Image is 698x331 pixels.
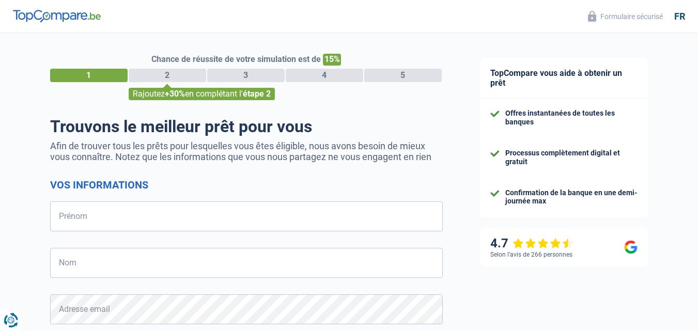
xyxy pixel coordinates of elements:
div: TopCompare vous aide à obtenir un prêt [480,58,648,99]
p: Afin de trouver tous les prêts pour lesquelles vous êtes éligible, nous avons besoin de mieux vou... [50,140,443,162]
div: Confirmation de la banque en une demi-journée max [505,188,638,206]
img: TopCompare Logo [13,10,101,22]
div: 4.7 [490,236,573,251]
div: 4 [286,69,363,82]
div: Rajoutez en complétant l' [129,88,275,100]
div: fr [674,11,685,22]
span: 15% [323,54,341,66]
div: 1 [50,69,128,82]
div: 3 [207,69,285,82]
span: Chance de réussite de votre simulation est de [151,54,321,64]
div: Selon l’avis de 266 personnes [490,251,572,258]
div: Processus complètement digital et gratuit [505,149,638,166]
h2: Vos informations [50,179,443,191]
div: 5 [364,69,442,82]
span: +30% [165,89,185,99]
div: 2 [129,69,206,82]
h1: Trouvons le meilleur prêt pour vous [50,117,443,136]
span: étape 2 [243,89,271,99]
div: Offres instantanées de toutes les banques [505,109,638,127]
button: Formulaire sécurisé [582,8,669,25]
